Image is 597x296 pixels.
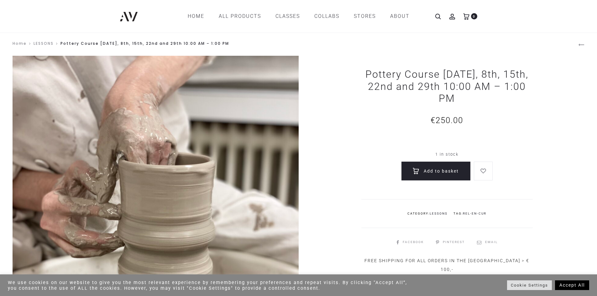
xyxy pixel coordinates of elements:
nav: Pottery Course [DATE], 8th, 15th, 22nd and 29th 10:00 AM – 1:00 PM [13,39,566,49]
span: Tag: [453,212,486,215]
span: Category: [407,212,448,215]
a: Facebook [396,240,424,244]
nav: Product navigation [578,39,584,49]
a: LESSONS [430,212,448,215]
p: 1 in stock [361,147,533,162]
a: STORES [354,11,376,22]
a: All products [219,11,261,22]
a: ABOUT [390,11,410,22]
a: COLLABS [314,11,339,22]
h1: Pottery Course [DATE], 8th, 15th, 22nd and 29th 10:00 AM – 1:00 PM [361,68,533,104]
a: Home [188,11,204,22]
a: LESSONS [34,41,54,46]
span: 0 [471,13,477,19]
a: Home [13,41,27,46]
a: Pinterest [436,240,465,244]
div: FREE SHIPPING FOR ALL ORDERS IN THE [GEOGRAPHIC_DATA] > € 100,- [361,256,533,274]
a: Cookie Settings [507,280,552,290]
a: rel-en-cur [463,212,486,215]
a: Email [477,240,498,244]
div: We use cookies on our website to give you the most relevant experience by remembering your prefer... [8,280,415,291]
a: CLASSES [275,11,300,22]
a: Add to wishlist [474,162,493,180]
a: 0 [463,13,469,19]
button: Add to basket [401,162,470,180]
span: € [431,116,436,125]
a: Accept All [555,280,589,290]
bdi: 250.00 [431,116,463,125]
